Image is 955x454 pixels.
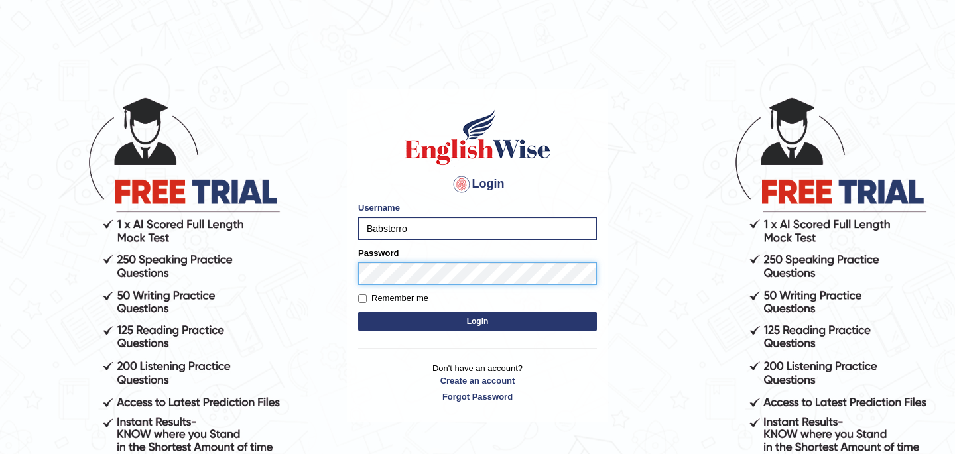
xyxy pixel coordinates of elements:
[358,362,597,403] p: Don't have an account?
[358,201,400,214] label: Username
[402,107,553,167] img: Logo of English Wise sign in for intelligent practice with AI
[358,247,399,259] label: Password
[358,374,597,387] a: Create an account
[358,294,367,303] input: Remember me
[358,390,597,403] a: Forgot Password
[358,174,597,195] h4: Login
[358,292,428,305] label: Remember me
[358,312,597,331] button: Login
